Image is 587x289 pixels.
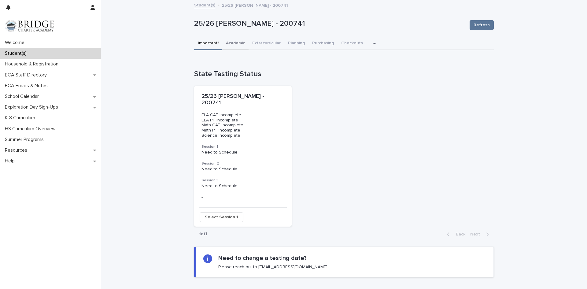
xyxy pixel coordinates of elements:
[2,126,61,132] p: HS Curriculum Overview
[194,227,212,242] p: 1 of 1
[474,22,490,28] span: Refresh
[2,40,29,46] p: Welcome
[284,37,308,50] button: Planning
[470,20,494,30] button: Refresh
[442,232,468,237] button: Back
[2,104,63,110] p: Exploration Day Sign-Ups
[201,94,266,106] span: 25/26 [PERSON_NAME] - 200741
[218,254,307,262] h2: Need to change a testing date?
[2,72,52,78] p: BCA Staff Directory
[470,232,484,236] span: Next
[218,264,327,270] p: Please reach out to [EMAIL_ADDRESS][DOMAIN_NAME]
[201,113,284,138] p: ELA CAT Incomplete ELA PT Incomplete Math CAT Incomplete Math PT Incomplete Science Incomplete
[205,214,238,220] span: Select Session 1
[2,83,53,89] p: BCA Emails & Notes
[5,20,54,32] img: V1C1m3IdTEidaUdm9Hs0
[194,70,494,79] h1: State Testing Status
[2,50,31,56] p: Student(s)
[201,183,284,189] p: Need to Schedule
[222,2,288,8] p: 25/26 [PERSON_NAME] - 200741
[2,94,44,99] p: School Calendar
[201,161,284,166] h3: Session 2
[2,147,32,153] p: Resources
[194,86,292,227] a: 25/26 [PERSON_NAME] - 200741ELA CAT Incomplete ELA PT Incomplete Math CAT Incomplete Math PT Inco...
[200,212,243,222] button: Select Session 1
[2,137,49,143] p: Summer Programs
[2,115,40,121] p: K-8 Curriculum
[201,150,284,155] p: Need to Schedule
[194,1,215,8] a: Student(s)
[201,195,284,200] p: -
[201,144,284,149] h3: Session 1
[308,37,338,50] button: Purchasing
[338,37,367,50] button: Checkouts
[201,167,284,172] p: Need to Schedule
[452,232,465,236] span: Back
[222,37,249,50] button: Academic
[201,178,284,183] h3: Session 3
[194,19,465,28] p: 25/26 [PERSON_NAME] - 200741
[194,37,222,50] button: Important!
[2,158,20,164] p: Help
[249,37,284,50] button: Extracurricular
[468,232,494,237] button: Next
[2,61,63,67] p: Household & Registration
